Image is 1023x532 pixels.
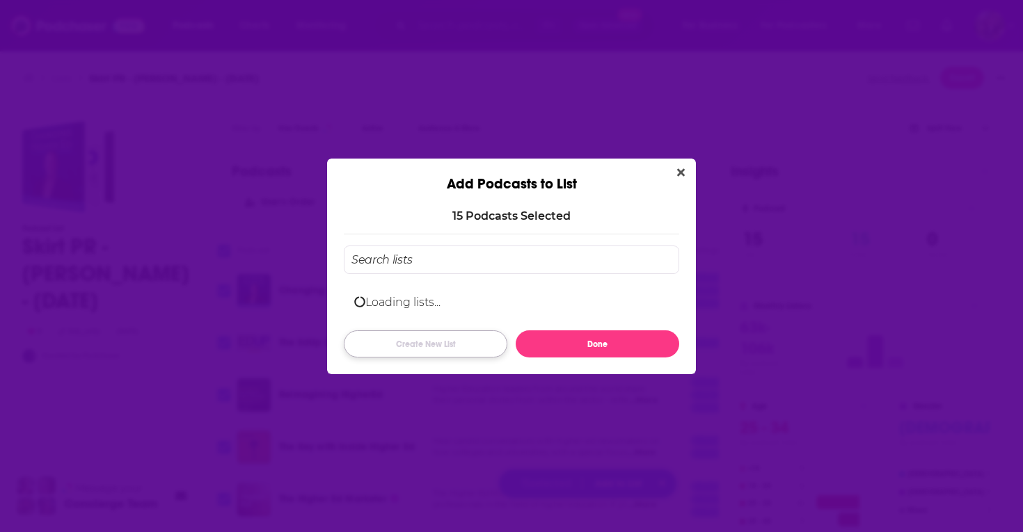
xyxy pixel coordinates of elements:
div: Add Podcasts to List [327,159,696,193]
button: Done [516,330,679,357]
input: Search lists [344,245,679,274]
div: Loading lists... [344,285,679,319]
div: Add Podcast To List [344,245,679,357]
button: Close [672,164,690,182]
p: 15 Podcast s Selected [452,209,571,223]
button: Create New List [344,330,507,357]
